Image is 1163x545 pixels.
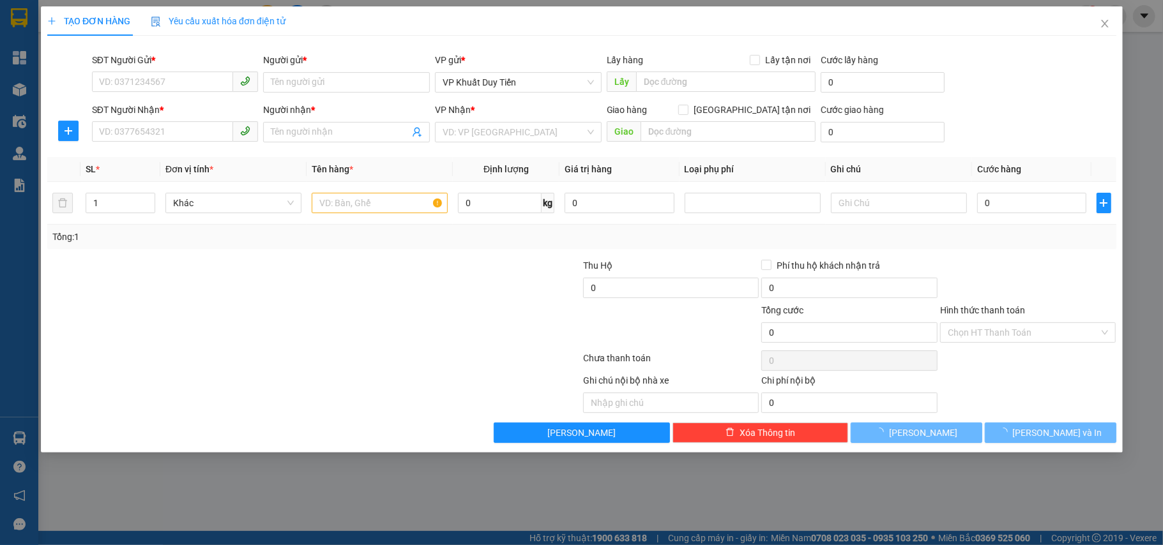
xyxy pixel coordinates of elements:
span: Yêu cầu xuất hóa đơn điện tử [151,16,285,26]
span: plus [47,17,56,26]
button: plus [1097,193,1111,213]
span: loading [998,428,1012,437]
input: Dọc đường [640,121,816,142]
label: Cước giao hàng [821,105,884,115]
div: VP gửi [435,53,602,67]
span: phone [240,126,250,136]
button: [PERSON_NAME] [851,422,982,443]
span: delete [726,428,734,438]
span: SL [86,164,96,174]
span: Xóa Thông tin [740,426,795,440]
th: Ghi chú [825,157,971,182]
span: Định lượng [483,164,529,174]
span: close [1099,19,1109,29]
span: VP Khuất Duy Tiến [443,73,594,92]
span: Giao hàng [606,105,647,115]
input: Dọc đường [635,71,816,92]
input: Ghi Chú [830,193,966,213]
div: Người nhận [263,103,430,117]
span: user-add [412,127,422,137]
input: Cước lấy hàng [821,72,944,93]
span: kg [542,193,554,213]
span: [PERSON_NAME] [547,426,616,440]
div: Tổng: 1 [52,230,450,244]
div: SĐT Người Gửi [92,53,259,67]
input: Cước giao hàng [821,122,944,142]
span: Đơn vị tính [165,164,213,174]
span: Giao [606,121,640,142]
span: [GEOGRAPHIC_DATA] tận nơi [688,103,816,117]
input: 0 [565,193,674,213]
span: Phí thu hộ khách nhận trả [772,258,885,272]
div: Chưa thanh toán [581,351,760,373]
span: Lấy tận nơi [760,53,816,67]
div: SĐT Người Nhận [92,103,259,117]
span: VP Nhận [435,105,471,115]
span: TẠO ĐƠN HÀNG [47,16,130,26]
th: Loại phụ phí [679,157,825,182]
button: [PERSON_NAME] [494,422,670,443]
span: Lấy [606,71,635,92]
span: Thu Hộ [582,260,612,271]
span: loading [875,428,889,437]
span: plus [59,126,78,136]
input: Nhập ghi chú [582,392,759,413]
button: deleteXóa Thông tin [672,422,848,443]
span: Lấy hàng [606,55,643,65]
span: plus [1097,198,1110,208]
label: Hình thức thanh toán [940,305,1025,315]
span: Giá trị hàng [565,164,612,174]
div: Chi phí nội bộ [761,373,938,392]
span: Khác [173,193,294,213]
span: Tổng cước [761,305,803,315]
button: delete [52,193,73,213]
input: VD: Bàn, Ghế [312,193,448,213]
span: Tên hàng [312,164,353,174]
img: icon [151,17,161,27]
button: Close [1086,6,1122,42]
label: Cước lấy hàng [821,55,878,65]
button: plus [58,121,79,141]
span: phone [240,76,250,86]
div: Người gửi [263,53,430,67]
span: Cước hàng [977,164,1021,174]
span: [PERSON_NAME] và In [1012,426,1102,440]
button: [PERSON_NAME] và In [985,422,1116,443]
div: Ghi chú nội bộ nhà xe [582,373,759,392]
span: [PERSON_NAME] [889,426,957,440]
